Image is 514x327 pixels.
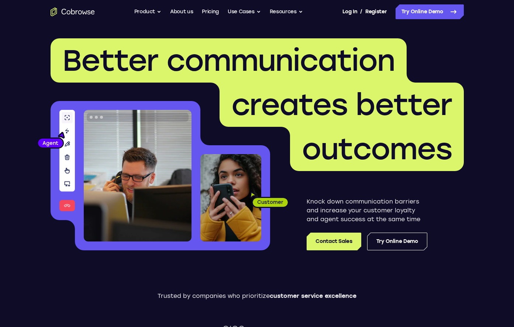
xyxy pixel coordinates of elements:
span: creates better [231,87,452,122]
a: Log In [342,4,357,19]
span: outcomes [302,131,452,167]
a: Register [365,4,387,19]
p: Knock down communication barriers and increase your customer loyalty and agent success at the sam... [307,197,427,224]
img: A customer holding their phone [200,154,261,241]
a: Go to the home page [51,7,95,16]
span: Better communication [62,43,395,78]
img: A customer support agent talking on the phone [84,110,192,241]
button: Resources [270,4,303,19]
a: About us [170,4,193,19]
span: / [360,7,362,16]
button: Product [134,4,162,19]
span: customer service excellence [270,292,356,299]
a: Try Online Demo [396,4,464,19]
button: Use Cases [228,4,261,19]
a: Try Online Demo [367,233,427,250]
a: Pricing [202,4,219,19]
a: Contact Sales [307,233,361,250]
